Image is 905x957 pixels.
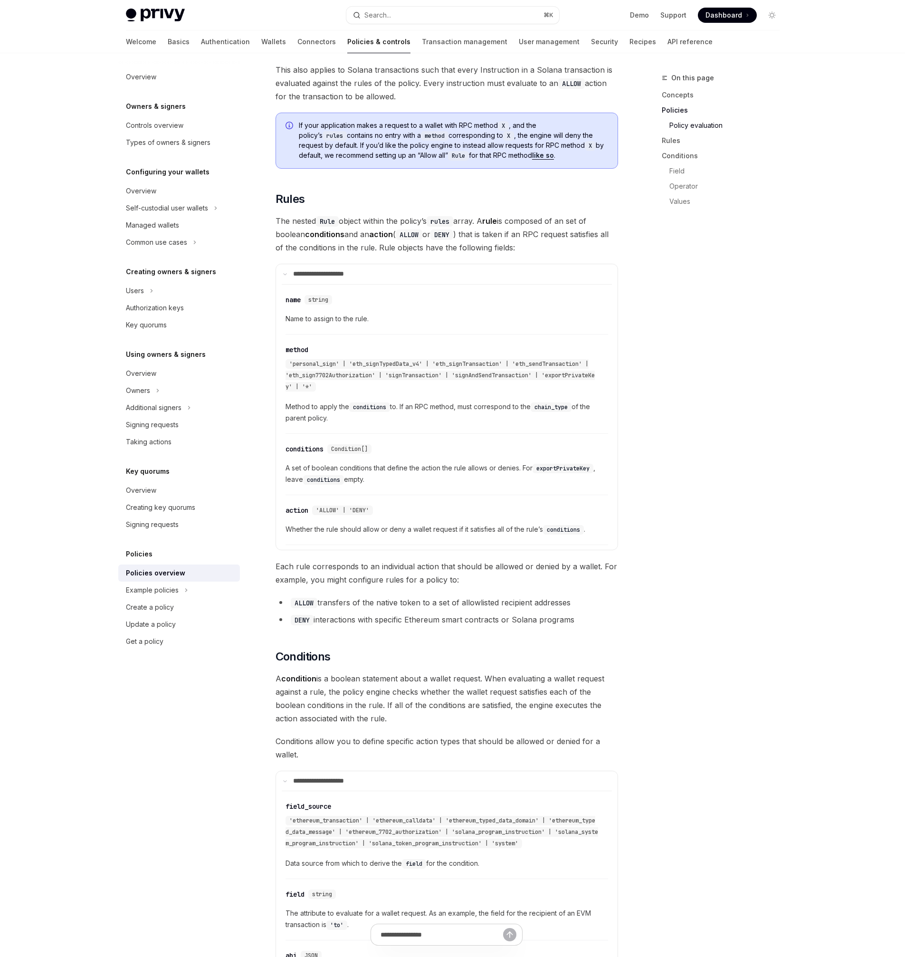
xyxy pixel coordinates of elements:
strong: conditions [305,230,344,239]
a: Update a policy [118,616,240,633]
a: Controls overview [118,117,240,134]
button: Toggle Users section [118,282,240,299]
button: Send message [503,928,516,941]
div: name [286,295,301,305]
code: X [498,121,509,131]
code: method [421,131,448,141]
a: Authorization keys [118,299,240,316]
a: Security [591,30,618,53]
a: like so [532,151,554,160]
span: On this page [671,72,714,84]
img: light logo [126,9,185,22]
span: string [312,890,332,898]
a: Wallets [261,30,286,53]
button: Toggle dark mode [764,8,780,23]
a: Basics [168,30,190,53]
a: Concepts [662,87,787,103]
span: Method to apply the to. If an RPC method, must correspond to the of the parent policy. [286,401,608,424]
a: Create a policy [118,599,240,616]
a: Overview [118,68,240,86]
a: Get a policy [118,633,240,650]
a: API reference [667,30,713,53]
h5: Policies [126,548,152,560]
code: ALLOW [291,598,317,608]
code: DENY [430,230,453,240]
strong: action [369,230,393,239]
code: rules [323,131,347,141]
h5: Key quorums [126,466,170,477]
a: Managed wallets [118,217,240,234]
div: conditions [286,444,324,454]
div: Controls overview [126,120,183,131]
div: Creating key quorums [126,502,195,513]
a: Overview [118,182,240,200]
div: Overview [126,368,156,379]
code: rules [427,216,453,227]
h5: Configuring your wallets [126,166,210,178]
code: conditions [303,475,344,485]
div: Key quorums [126,319,167,331]
code: X [585,141,596,151]
span: The nested object within the policy’s array. A is composed of an set of boolean and an ( or ) tha... [276,214,618,254]
div: field [286,890,305,899]
button: Toggle Self-custodial user wallets section [118,200,240,217]
a: Conditions [662,148,787,163]
li: transfers of the native token to a set of allowlisted recipient addresses [276,596,618,609]
span: 'personal_sign' | 'eth_signTypedData_v4' | 'eth_signTransaction' | 'eth_sendTransaction' | 'eth_s... [286,360,595,391]
button: Toggle Common use cases section [118,234,240,251]
div: Overview [126,185,156,197]
code: chain_type [531,402,572,412]
div: Example policies [126,584,179,596]
div: Users [126,285,144,297]
a: Welcome [126,30,156,53]
code: field [402,859,426,869]
strong: rule [482,216,497,226]
span: If your application makes a request to a wallet with RPC method , and the policy’s contains no en... [299,121,608,161]
div: Self-custodial user wallets [126,202,208,214]
code: ALLOW [558,78,585,89]
div: Managed wallets [126,220,179,231]
a: Connectors [297,30,336,53]
div: Overview [126,485,156,496]
div: Update a policy [126,619,176,630]
a: Signing requests [118,516,240,533]
span: Condition[] [331,445,368,453]
a: Field [662,163,787,179]
button: Toggle Additional signers section [118,399,240,416]
span: A set of boolean conditions that define the action the rule allows or denies. For , leave empty. [286,462,608,485]
a: Types of owners & signers [118,134,240,151]
code: Rule [448,151,469,161]
div: Authorization keys [126,302,184,314]
h5: Owners & signers [126,101,186,112]
div: Policies overview [126,567,185,579]
h5: Creating owners & signers [126,266,216,278]
code: Rule [316,216,339,227]
div: Create a policy [126,602,174,613]
span: ⌘ K [543,11,553,19]
div: field_source [286,802,331,811]
a: Dashboard [698,8,757,23]
a: Recipes [629,30,656,53]
a: Authentication [201,30,250,53]
code: DENY [291,615,314,625]
a: Policies [662,103,787,118]
a: Transaction management [422,30,507,53]
div: Owners [126,385,150,396]
span: This also applies to Solana transactions such that every Instruction in a Solana transaction is e... [276,63,618,103]
div: Signing requests [126,519,179,530]
a: Demo [630,10,649,20]
a: Taking actions [118,433,240,450]
div: Get a policy [126,636,163,647]
h5: Using owners & signers [126,349,206,360]
a: Key quorums [118,316,240,334]
div: Search... [364,10,391,21]
span: Dashboard [705,10,742,20]
span: The attribute to evaluate for a wallet request. As an example, the field for the recipient of an ... [286,908,608,930]
span: 'ethereum_transaction' | 'ethereum_calldata' | 'ethereum_typed_data_domain' | 'ethereum_typed_dat... [286,817,598,847]
a: Overview [118,482,240,499]
a: Policy evaluation [662,118,787,133]
button: Open search [346,7,559,24]
strong: condition [281,674,316,683]
a: User management [519,30,580,53]
div: Additional signers [126,402,181,413]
